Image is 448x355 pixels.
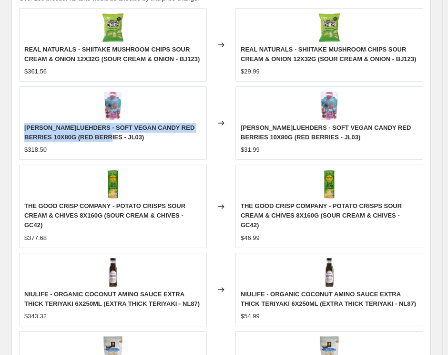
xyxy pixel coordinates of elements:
[241,145,260,155] div: $31.99
[24,124,194,141] span: [PERSON_NAME]LUEHDERS - SOFT VEGAN CANDY RED BERRIES 10X80G (RED BERRIES - JL03)
[24,312,47,321] div: $343.32
[241,233,260,243] div: $46.99
[241,312,260,321] div: $54.99
[315,258,344,287] img: NL87_14d073d2-334a-4459-9953-e24c48368cbc_80x.jpg
[24,145,47,155] div: $318.50
[99,258,127,287] img: NL87_14d073d2-334a-4459-9953-e24c48368cbc_80x.jpg
[99,170,127,198] img: GC42_b8143741-29d1-4ddf-a218-314ebc2ef039_80x.jpg
[315,92,344,120] img: JL03_58f735ae-e5f1-4900-841b-ba7b938e4677_80x.jpg
[241,202,402,229] span: THE GOOD CRISP COMPANY - POTATO CRISPS SOUR CREAM & CHIVES 8X160G (SOUR CREAM & CHIVES - GC42)
[24,233,47,243] div: $377.68
[24,291,200,307] span: NIULIFE - ORGANIC COCONUT AMINO SAUCE EXTRA THICK TERIYAKI 6X250ML (EXTRA THICK TERIYAKI - NL87)
[241,67,260,76] div: $29.99
[241,124,411,141] span: [PERSON_NAME]LUEHDERS - SOFT VEGAN CANDY RED BERRIES 10X80G (RED BERRIES - JL03)
[99,92,127,120] img: JL03_58f735ae-e5f1-4900-841b-ba7b938e4677_80x.jpg
[241,291,416,307] span: NIULIFE - ORGANIC COCONUT AMINO SAUCE EXTRA THICK TERIYAKI 6X250ML (EXTRA THICK TERIYAKI - NL87)
[241,46,416,63] span: REAL NATURALS - SHIITAKE MUSHROOM CHIPS SOUR CREAM & ONION 12X32G (SOUR CREAM & ONION - BJ123)
[315,170,344,198] img: GC42_b8143741-29d1-4ddf-a218-314ebc2ef039_80x.jpg
[24,67,47,76] div: $361.56
[99,13,127,42] img: BJ123_de8d2755-0e42-4d70-83da-d477b841bdda_80x.jpg
[315,13,344,42] img: BJ123_de8d2755-0e42-4d70-83da-d477b841bdda_80x.jpg
[24,46,200,63] span: REAL NATURALS - SHIITAKE MUSHROOM CHIPS SOUR CREAM & ONION 12X32G (SOUR CREAM & ONION - BJ123)
[24,202,185,229] span: THE GOOD CRISP COMPANY - POTATO CRISPS SOUR CREAM & CHIVES 8X160G (SOUR CREAM & CHIVES - GC42)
